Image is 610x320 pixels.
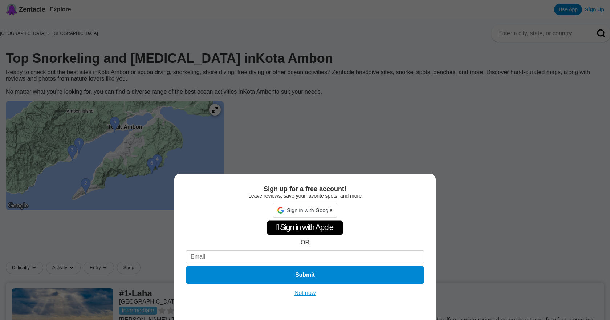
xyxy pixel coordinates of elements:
[273,203,337,218] div: Sign in with Google
[186,266,424,284] button: Submit
[287,207,332,213] span: Sign in with Google
[301,239,309,246] div: OR
[186,250,424,263] input: Email
[292,289,318,297] button: Not now
[267,220,343,235] div: Sign in with Apple
[186,185,424,193] div: Sign up for a free account!
[186,193,424,199] div: Leave reviews, save your favorite spots, and more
